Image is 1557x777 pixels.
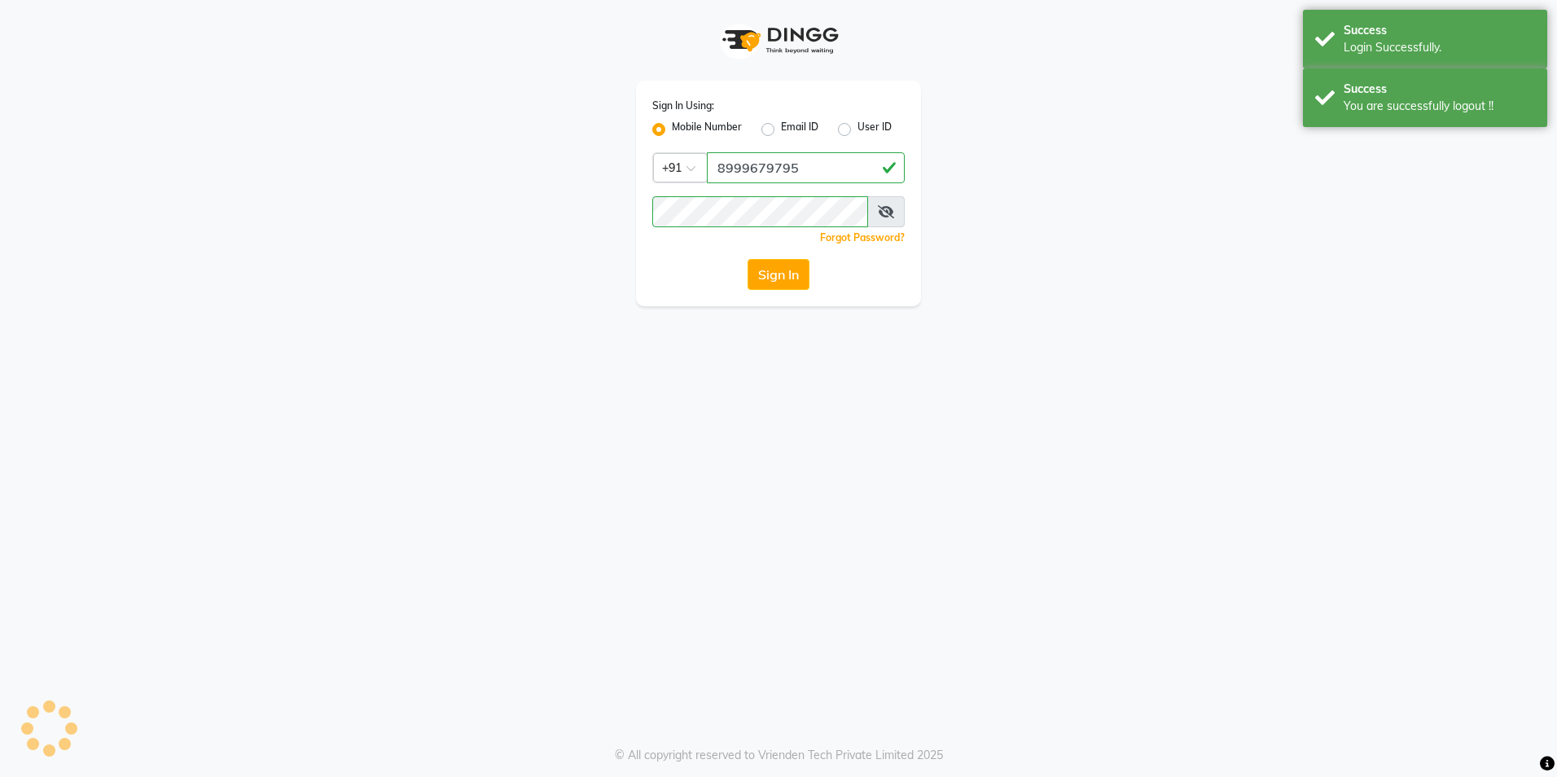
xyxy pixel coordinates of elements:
img: logo1.svg [713,16,844,64]
label: User ID [857,120,892,139]
input: Username [652,196,868,227]
label: Sign In Using: [652,99,714,113]
label: Email ID [781,120,818,139]
input: Username [707,152,905,183]
button: Sign In [748,259,809,290]
div: Success [1344,22,1535,39]
div: Success [1344,81,1535,98]
div: You are successfully logout !! [1344,98,1535,115]
label: Mobile Number [672,120,742,139]
div: Login Successfully. [1344,39,1535,56]
a: Forgot Password? [820,231,905,244]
